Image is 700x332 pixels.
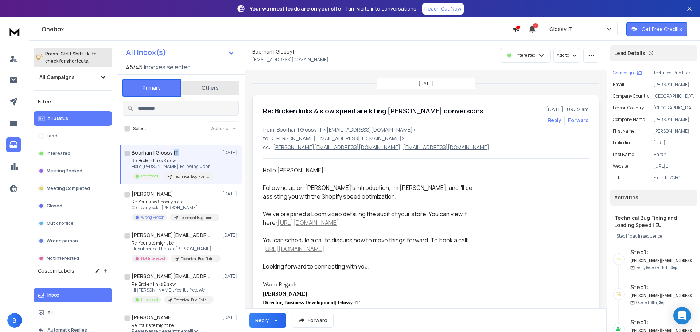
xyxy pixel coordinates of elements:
[673,307,691,324] div: Open Intercom Messenger
[653,105,694,111] p: [GEOGRAPHIC_DATA]
[549,26,575,33] p: Glossy IT
[141,297,158,302] p: Interested
[222,315,239,320] p: [DATE]
[47,292,59,298] p: Inbox
[653,163,694,169] p: [URL][DOMAIN_NAME]
[132,240,219,246] p: Re: Your site might be
[630,283,694,292] h6: Step 1 :
[424,5,462,12] p: Reach Out Now
[263,106,483,116] h1: Re: Broken links & slow speed are killing [PERSON_NAME] conversions
[613,82,624,87] p: Email
[626,22,687,36] button: Get Free Credits
[222,273,239,279] p: [DATE]
[126,63,143,71] span: 45 / 45
[614,214,693,229] h1: Technical Bug Fixing and Loading Speed | EU
[263,281,297,288] font: Warm Regards
[34,146,112,161] button: Interested
[263,300,335,305] span: Director, Business Development
[653,140,694,146] p: [URL][DOMAIN_NAME]
[613,93,649,99] p: Company Country
[222,191,239,197] p: [DATE]
[47,310,53,316] p: All
[34,129,112,143] button: Lead
[636,265,677,270] p: Reply Received
[613,163,628,169] p: website
[546,106,589,113] p: [DATE] : 09:12 am
[47,133,57,139] p: Lead
[636,300,665,305] p: Opened
[614,233,625,239] span: 1 Step
[34,288,112,302] button: Inbox
[222,232,239,238] p: [DATE]
[653,128,694,134] p: [PERSON_NAME]
[250,5,416,12] p: – Turn visits into conversations
[141,173,158,179] p: Interested
[122,79,181,97] button: Primary
[7,313,22,328] button: B
[613,175,621,181] p: title
[181,80,239,96] button: Others
[132,246,219,252] p: Unsubscribe Thanks, [PERSON_NAME]
[263,135,589,142] p: to: <[PERSON_NAME][EMAIL_ADDRESS][DOMAIN_NAME]>
[630,258,694,263] h6: [PERSON_NAME][EMAIL_ADDRESS][DOMAIN_NAME]
[263,245,324,253] a: [URL][DOMAIN_NAME]
[34,164,112,178] button: Meeting Booked
[47,168,82,174] p: Meeting Booked
[132,199,219,205] p: Re: Your slow Shopify store
[263,183,476,227] div: Following up on [PERSON_NAME]'s introduction, I'm [PERSON_NAME], and I'll be assisting you with t...
[263,291,307,297] b: [PERSON_NAME]
[174,297,209,303] p: Technical Bug Fixing and Loading Speed | EU
[653,82,694,87] p: [PERSON_NAME][EMAIL_ADDRESS][DOMAIN_NAME]
[630,248,694,257] h6: Step 1 :
[47,238,78,244] p: Wrong person
[34,305,112,320] button: All
[47,151,70,156] p: Interested
[45,50,97,65] p: Press to check for shortcuts.
[610,190,697,206] div: Activities
[613,152,634,157] p: Last Name
[141,215,164,220] p: Wrong Person
[132,205,219,211] p: Company sold. [PERSON_NAME] |
[132,149,179,156] h1: Boorhan | Glossy IT
[47,116,68,121] p: All Status
[533,23,538,28] span: 3
[613,105,644,111] p: Person Country
[653,117,694,122] p: [PERSON_NAME]
[516,52,536,58] p: Interested
[557,52,569,58] p: Add to
[38,267,74,274] h3: Custom Labels
[47,185,90,191] p: Meeting Completed
[34,111,112,126] button: All Status
[292,313,334,328] button: Forward
[132,164,214,169] p: Hello [PERSON_NAME], Following up on
[132,323,219,328] p: Re: Your site might be
[568,117,589,124] div: Forward
[614,233,693,239] div: |
[263,262,476,271] div: Looking forward to connecting with you.
[613,70,642,76] button: Campaign
[120,45,240,60] button: All Inbox(s)
[263,126,589,133] p: from: Boorhan | Glossy IT <[EMAIL_ADDRESS][DOMAIN_NAME]>
[273,144,400,151] p: [PERSON_NAME][EMAIL_ADDRESS][DOMAIN_NAME]
[653,175,694,181] p: Founder/CEO
[34,181,112,196] button: Meeting Completed
[34,216,112,231] button: Out of office
[132,314,173,321] h1: [PERSON_NAME]
[263,236,476,253] div: You can schedule a call to discuss how to move things forward. To book a call:
[613,117,645,122] p: Company Name
[250,5,341,12] strong: Your warmest leads are on your site
[47,255,79,261] p: Not Interested
[126,49,166,56] h1: All Inbox(s)
[132,231,212,239] h1: [PERSON_NAME][EMAIL_ADDRESS][DOMAIN_NAME]
[132,281,214,287] p: Re: Broken links & slow
[628,233,662,239] span: 1 day in sequence
[662,265,677,270] span: 8th, Sep
[630,318,694,327] h6: Step 1 :
[222,150,239,156] p: [DATE]
[39,74,75,81] h1: All Campaigns
[650,300,665,305] span: 8th, Sep
[422,3,464,15] a: Reach Out Now
[7,25,22,38] img: logo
